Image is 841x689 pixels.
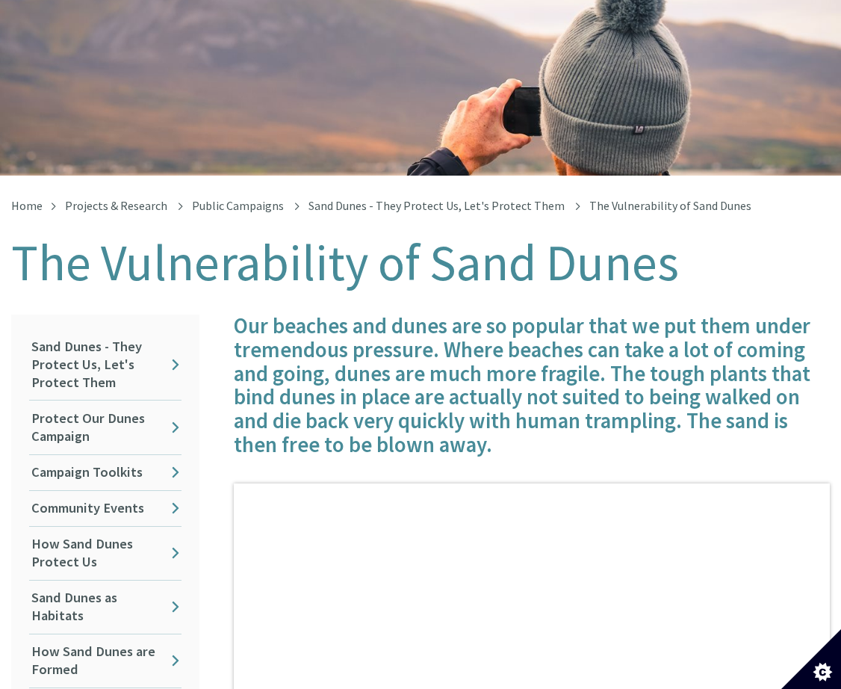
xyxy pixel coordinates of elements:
[29,330,181,401] a: Sand Dunes - They Protect Us, Let's Protect Them
[781,629,841,689] button: Set cookie preferences
[29,581,181,634] a: Sand Dunes as Habitats
[29,401,181,454] a: Protect Our Dunes Campaign
[308,198,565,213] a: Sand Dunes - They Protect Us, Let's Protect Them
[29,527,181,580] a: How Sand Dunes Protect Us
[65,198,167,213] a: Projects & Research
[29,491,181,526] a: Community Events
[589,198,751,213] span: The Vulnerability of Sand Dunes
[11,235,830,291] h1: The Vulnerability of Sand Dunes
[29,634,181,688] a: How Sand Dunes are Formed
[234,315,831,457] h4: Our beaches and dunes are so popular that we put them under tremendous pressure. Where beaches ca...
[29,455,181,490] a: Campaign Toolkits
[192,198,284,213] a: Public Campaigns
[11,198,43,213] a: Home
